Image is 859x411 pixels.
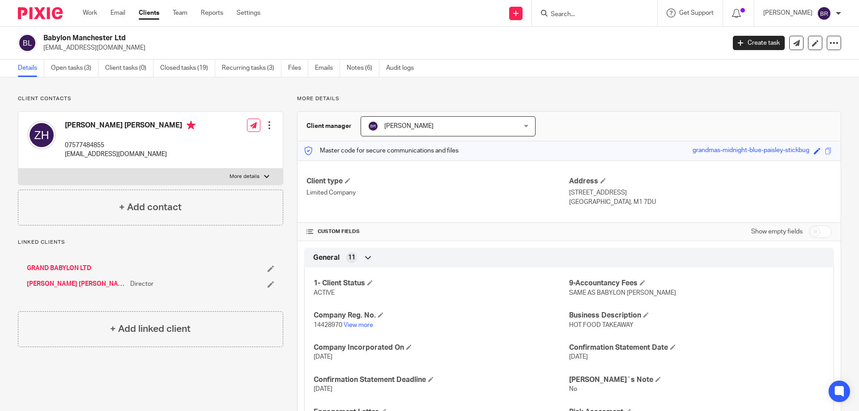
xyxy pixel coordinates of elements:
[237,8,260,17] a: Settings
[51,59,98,77] a: Open tasks (3)
[306,228,569,235] h4: CUSTOM FIELDS
[314,322,342,328] span: 14428970
[569,386,577,392] span: No
[110,322,191,336] h4: + Add linked client
[347,59,379,77] a: Notes (6)
[569,311,825,320] h4: Business Description
[348,253,355,262] span: 11
[306,177,569,186] h4: Client type
[344,322,373,328] a: View more
[130,280,153,288] span: Director
[763,8,812,17] p: [PERSON_NAME]
[751,227,803,236] label: Show empty fields
[201,8,223,17] a: Reports
[550,11,630,19] input: Search
[65,121,196,132] h4: [PERSON_NAME] [PERSON_NAME]
[314,354,332,360] span: [DATE]
[65,150,196,159] p: [EMAIL_ADDRESS][DOMAIN_NAME]
[43,43,719,52] p: [EMAIL_ADDRESS][DOMAIN_NAME]
[817,6,831,21] img: svg%3E
[314,311,569,320] h4: Company Reg. No.
[314,279,569,288] h4: 1- Client Status
[230,173,259,180] p: More details
[173,8,187,17] a: Team
[18,59,44,77] a: Details
[119,200,182,214] h4: + Add contact
[139,8,159,17] a: Clients
[679,10,714,16] span: Get Support
[222,59,281,77] a: Recurring tasks (3)
[733,36,785,50] a: Create task
[313,253,340,263] span: General
[187,121,196,130] i: Primary
[18,239,283,246] p: Linked clients
[288,59,308,77] a: Files
[306,122,352,131] h3: Client manager
[304,146,459,155] p: Master code for secure communications and files
[569,343,825,352] h4: Confirmation Statement Date
[314,343,569,352] h4: Company Incorporated On
[314,386,332,392] span: [DATE]
[18,34,37,52] img: svg%3E
[83,8,97,17] a: Work
[27,264,91,273] a: GRAND BABYLON LTD
[384,123,434,129] span: [PERSON_NAME]
[569,279,825,288] h4: 9-Accountancy Fees
[569,322,634,328] span: HOT FOOD TAKEAWAY
[297,95,841,102] p: More details
[314,375,569,385] h4: Confirmation Statement Deadline
[27,121,56,149] img: svg%3E
[386,59,421,77] a: Audit logs
[569,354,588,360] span: [DATE]
[105,59,153,77] a: Client tasks (0)
[569,375,825,385] h4: [PERSON_NAME]`s Note
[43,34,584,43] h2: Babylon Manchester Ltd
[569,290,676,296] span: SAME AS BABYLON [PERSON_NAME]
[27,280,126,288] a: [PERSON_NAME] [PERSON_NAME]
[18,95,283,102] p: Client contacts
[368,121,378,131] img: svg%3E
[18,7,63,19] img: Pixie
[111,8,125,17] a: Email
[314,290,335,296] span: ACTIVE
[569,188,832,197] p: [STREET_ADDRESS]
[569,177,832,186] h4: Address
[315,59,340,77] a: Emails
[306,188,569,197] p: Limited Company
[569,198,832,207] p: [GEOGRAPHIC_DATA], M1 7DU
[65,141,196,150] p: 07577484855
[693,146,809,156] div: grandmas-midnight-blue-paisley-stickbug
[160,59,215,77] a: Closed tasks (19)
